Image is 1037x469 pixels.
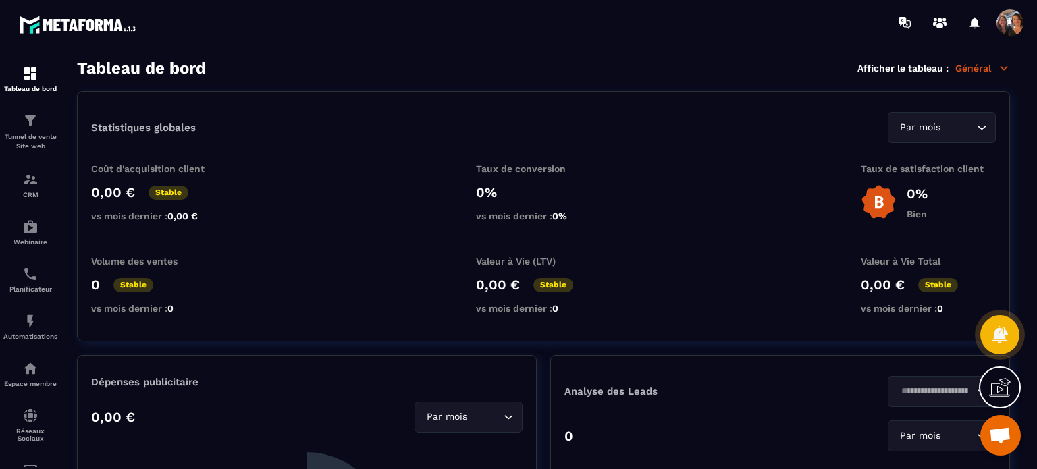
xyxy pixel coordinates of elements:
[3,85,57,92] p: Tableau de bord
[3,161,57,209] a: formationformationCRM
[533,278,573,292] p: Stable
[888,376,996,407] div: Search for option
[91,121,196,134] p: Statistiques globales
[3,256,57,303] a: schedulerschedulerPlanificateur
[888,112,996,143] div: Search for option
[19,12,140,37] img: logo
[943,120,974,135] input: Search for option
[91,184,135,200] p: 0,00 €
[113,278,153,292] p: Stable
[861,277,905,293] p: 0,00 €
[91,376,523,388] p: Dépenses publicitaire
[476,256,611,267] p: Valeur à Vie (LTV)
[3,209,57,256] a: automationsautomationsWebinaire
[888,420,996,451] div: Search for option
[3,238,57,246] p: Webinaire
[3,333,57,340] p: Automatisations
[937,303,943,314] span: 0
[3,397,57,452] a: social-networksocial-networkRéseaux Sociaux
[22,219,38,235] img: automations
[476,303,611,314] p: vs mois dernier :
[476,184,611,200] p: 0%
[3,103,57,161] a: formationformationTunnel de vente Site web
[3,285,57,293] p: Planificateur
[470,410,500,424] input: Search for option
[897,384,974,399] input: Search for option
[476,277,520,293] p: 0,00 €
[91,256,226,267] p: Volume des ventes
[3,303,57,350] a: automationsautomationsAutomatisations
[564,385,780,397] p: Analyse des Leads
[564,428,573,444] p: 0
[897,120,943,135] span: Par mois
[3,427,57,442] p: Réseaux Sociaux
[861,256,996,267] p: Valeur à Vie Total
[3,350,57,397] a: automationsautomationsEspace membre
[857,63,949,74] p: Afficher le tableau :
[3,191,57,198] p: CRM
[91,211,226,221] p: vs mois dernier :
[3,55,57,103] a: formationformationTableau de bord
[91,163,226,174] p: Coût d'acquisition client
[3,380,57,387] p: Espace membre
[91,277,100,293] p: 0
[861,303,996,314] p: vs mois dernier :
[22,65,38,82] img: formation
[149,186,188,200] p: Stable
[918,278,958,292] p: Stable
[907,209,928,219] p: Bien
[22,113,38,129] img: formation
[552,303,558,314] span: 0
[77,59,206,78] h3: Tableau de bord
[22,360,38,377] img: automations
[91,303,226,314] p: vs mois dernier :
[476,163,611,174] p: Taux de conversion
[943,429,974,443] input: Search for option
[415,402,523,433] div: Search for option
[167,303,174,314] span: 0
[22,313,38,329] img: automations
[167,211,198,221] span: 0,00 €
[907,186,928,202] p: 0%
[22,408,38,424] img: social-network
[423,410,470,424] span: Par mois
[22,266,38,282] img: scheduler
[955,62,1010,74] p: Général
[3,132,57,151] p: Tunnel de vente Site web
[897,429,943,443] span: Par mois
[861,184,897,220] img: b-badge-o.b3b20ee6.svg
[552,211,567,221] span: 0%
[980,415,1021,456] div: Ouvrir le chat
[22,171,38,188] img: formation
[476,211,611,221] p: vs mois dernier :
[91,409,135,425] p: 0,00 €
[861,163,996,174] p: Taux de satisfaction client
